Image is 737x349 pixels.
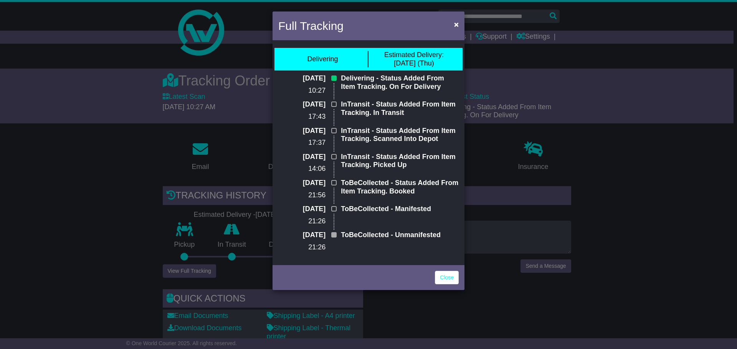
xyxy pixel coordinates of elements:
h4: Full Tracking [278,17,344,34]
p: [DATE] [278,153,326,161]
p: Delivering - Status Added From Item Tracking. On For Delivery [341,74,459,91]
p: 21:26 [278,217,326,226]
p: ToBeCollected - Status Added From Item Tracking. Booked [341,179,459,195]
p: 14:06 [278,165,326,173]
p: InTransit - Status Added From Item Tracking. Scanned Into Depot [341,127,459,143]
p: 17:43 [278,113,326,121]
p: [DATE] [278,127,326,135]
p: [DATE] [278,74,326,83]
p: ToBeCollected - Manifested [341,205,459,213]
p: [DATE] [278,100,326,109]
button: Close [450,16,463,32]
div: Delivering [307,55,338,64]
p: 21:26 [278,243,326,252]
a: Close [435,271,459,284]
p: [DATE] [278,179,326,187]
p: 17:37 [278,139,326,147]
span: × [454,20,459,29]
p: [DATE] [278,205,326,213]
p: InTransit - Status Added From Item Tracking. Picked Up [341,153,459,169]
div: [DATE] (Thu) [384,51,444,67]
p: [DATE] [278,231,326,239]
p: 21:56 [278,191,326,200]
p: InTransit - Status Added From Item Tracking. In Transit [341,100,459,117]
p: ToBeCollected - Unmanifested [341,231,459,239]
span: Estimated Delivery: [384,51,444,59]
p: 10:27 [278,87,326,95]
